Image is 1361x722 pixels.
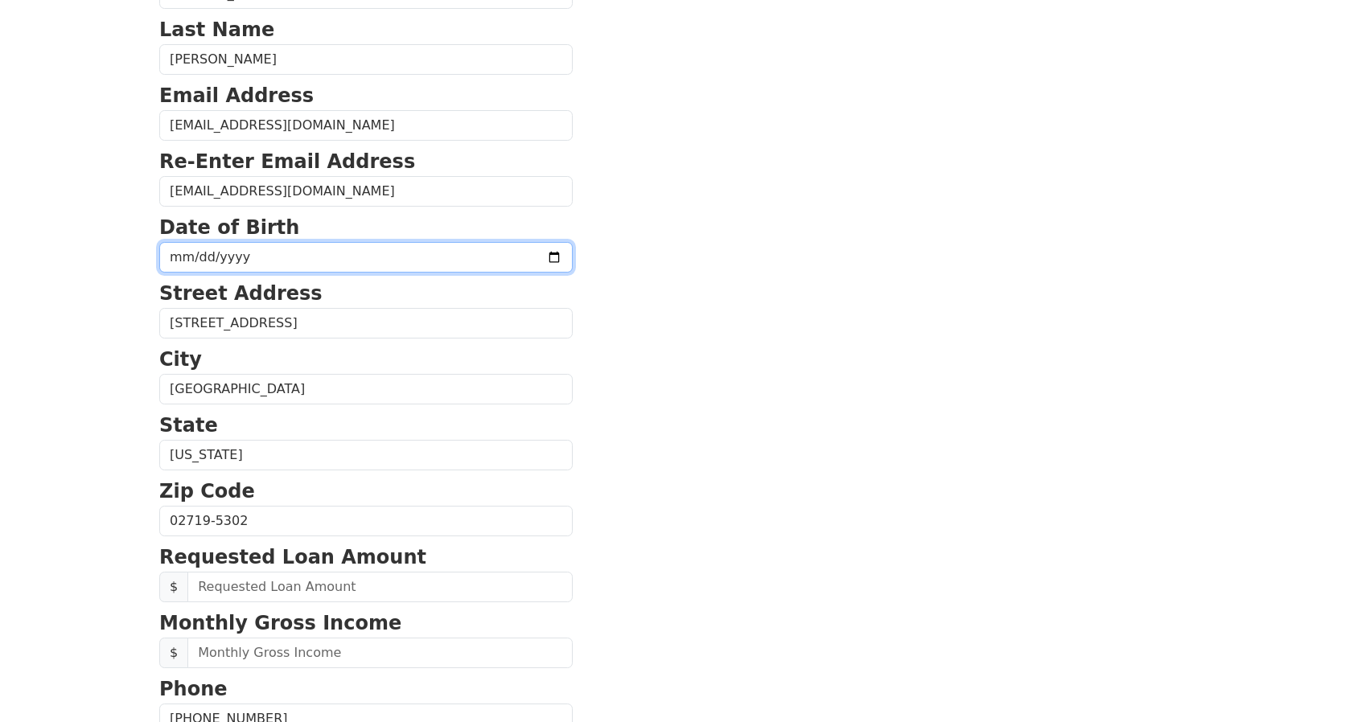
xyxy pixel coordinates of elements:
span: $ [159,572,188,602]
input: Email Address [159,110,573,141]
strong: State [159,414,218,437]
strong: Phone [159,678,228,700]
input: Re-Enter Email Address [159,176,573,207]
input: Requested Loan Amount [187,572,573,602]
input: Monthly Gross Income [187,638,573,668]
strong: Date of Birth [159,216,299,239]
strong: Requested Loan Amount [159,546,426,568]
strong: Email Address [159,84,314,107]
strong: Zip Code [159,480,255,503]
strong: City [159,348,202,371]
p: Monthly Gross Income [159,609,573,638]
strong: Street Address [159,282,323,305]
input: Last Name [159,44,573,75]
strong: Last Name [159,18,274,41]
input: Zip Code [159,506,573,536]
input: City [159,374,573,404]
strong: Re-Enter Email Address [159,150,415,173]
input: Street Address [159,308,573,338]
span: $ [159,638,188,668]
